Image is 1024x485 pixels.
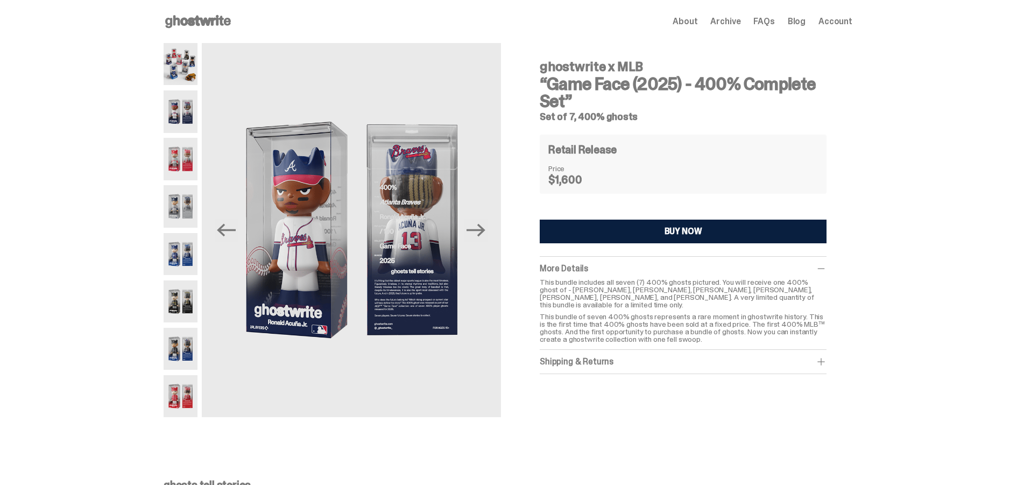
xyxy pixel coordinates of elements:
img: 06-ghostwrite-mlb-game-face-complete-set-paul-skenes.png [164,280,197,322]
button: Previous [215,219,238,242]
img: 07-ghostwrite-mlb-game-face-complete-set-juan-soto.png [164,328,197,370]
img: 08-ghostwrite-mlb-game-face-complete-set-mike-trout.png [164,375,197,417]
a: Archive [710,17,740,26]
a: FAQs [753,17,774,26]
button: Next [464,219,488,242]
dt: Price [548,165,602,172]
div: Shipping & Returns [540,356,827,367]
img: 05-ghostwrite-mlb-game-face-complete-set-shohei-ohtani.png [164,233,197,275]
img: 04-ghostwrite-mlb-game-face-complete-set-aaron-judge.png [164,185,197,227]
h5: Set of 7, 400% ghosts [540,112,827,122]
a: About [673,17,697,26]
span: More Details [540,263,588,274]
a: Account [818,17,852,26]
img: 02-ghostwrite-mlb-game-face-complete-set-ronald-acuna-jr.png [202,43,501,417]
p: This bundle includes all seven (7) 400% ghosts pictured. You will receive one 400% ghost of - [PE... [540,278,827,308]
h3: “Game Face (2025) - 400% Complete Set” [540,75,827,110]
div: BUY NOW [665,227,702,236]
h4: ghostwrite x MLB [540,60,827,73]
button: BUY NOW [540,220,827,243]
h4: Retail Release [548,144,617,155]
img: 01-ghostwrite-mlb-game-face-complete-set.png [164,43,197,85]
img: 03-ghostwrite-mlb-game-face-complete-set-bryce-harper.png [164,138,197,180]
dd: $1,600 [548,174,602,185]
img: 02-ghostwrite-mlb-game-face-complete-set-ronald-acuna-jr.png [164,90,197,132]
p: This bundle of seven 400% ghosts represents a rare moment in ghostwrite history. This is the firs... [540,313,827,343]
a: Blog [788,17,806,26]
